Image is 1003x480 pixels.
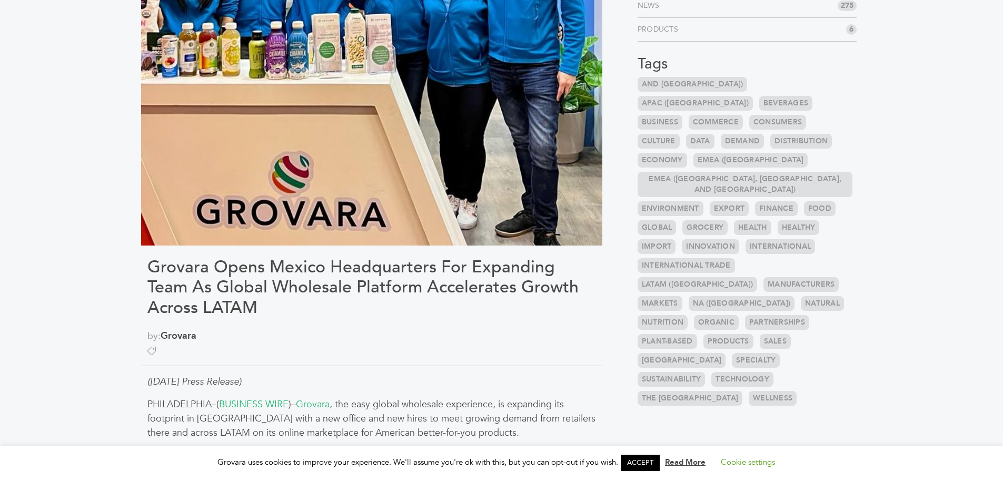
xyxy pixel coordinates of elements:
a: Culture [638,134,680,149]
a: Wellness [749,391,797,406]
a: Export [710,201,749,216]
h1: Grovara Opens Mexico Headquarters For Expanding Team As Global Wholesale Platform Accelerates Gro... [147,257,596,318]
a: Cookie settings [721,457,775,467]
h3: Tags [638,55,857,73]
a: Healthy [778,220,820,235]
span: Grovara uses cookies to improve your experience. We'll assume you're ok with this, but you can op... [217,457,786,467]
a: APAC ([GEOGRAPHIC_DATA]) [638,96,753,111]
a: Nutrition [638,315,688,330]
a: Products [703,334,753,349]
a: Plant-based [638,334,697,349]
a: Products [638,24,682,35]
a: Economy [638,153,687,168]
a: Consumers [749,115,806,130]
a: Grocery [682,220,728,235]
a: Manufacturers [763,277,839,292]
a: EMEA ([GEOGRAPHIC_DATA] [693,153,808,168]
a: Import [638,239,676,254]
a: Commerce [689,115,743,130]
a: Business [638,115,682,130]
a: LATAM ([GEOGRAPHIC_DATA]) [638,277,757,292]
a: NA ([GEOGRAPHIC_DATA]) [689,296,795,311]
a: Sales [760,334,791,349]
a: Health [734,220,771,235]
a: Demand [721,134,764,149]
a: News [638,1,663,11]
a: Read More [665,457,706,467]
a: Global [638,220,677,235]
a: Technology [711,372,773,387]
a: Grovara [161,329,196,342]
a: and [GEOGRAPHIC_DATA]) [638,77,748,92]
a: Partnerships [745,315,809,330]
a: Sustainability [638,372,706,387]
a: International [746,239,815,254]
p: PHILADELPHIA–( )– , the easy global wholesale experience, is expanding its footprint in [GEOGRAPH... [147,397,596,440]
a: [GEOGRAPHIC_DATA] [638,353,726,368]
a: Environment [638,201,703,216]
a: Distribution [770,134,832,149]
a: Innovation [682,239,739,254]
a: Data [686,134,714,149]
a: EMEA ([GEOGRAPHIC_DATA], [GEOGRAPHIC_DATA], and [GEOGRAPHIC_DATA]) [638,172,853,197]
a: Beverages [759,96,812,111]
a: Finance [755,201,798,216]
a: BUSINESS WIRE [219,398,289,411]
a: Markets [638,296,682,311]
a: Organic [694,315,739,330]
a: Grovara [296,398,330,411]
a: the [GEOGRAPHIC_DATA] [638,391,742,406]
span: 6 [846,24,857,35]
a: Food [804,201,836,216]
a: Specialty [732,353,780,368]
em: ([DATE] Press Release) [147,375,242,388]
span: by: [147,329,596,343]
a: ACCEPT [621,455,660,471]
span: 275 [838,1,857,11]
a: International Trade [638,258,735,273]
a: Natural [801,296,844,311]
